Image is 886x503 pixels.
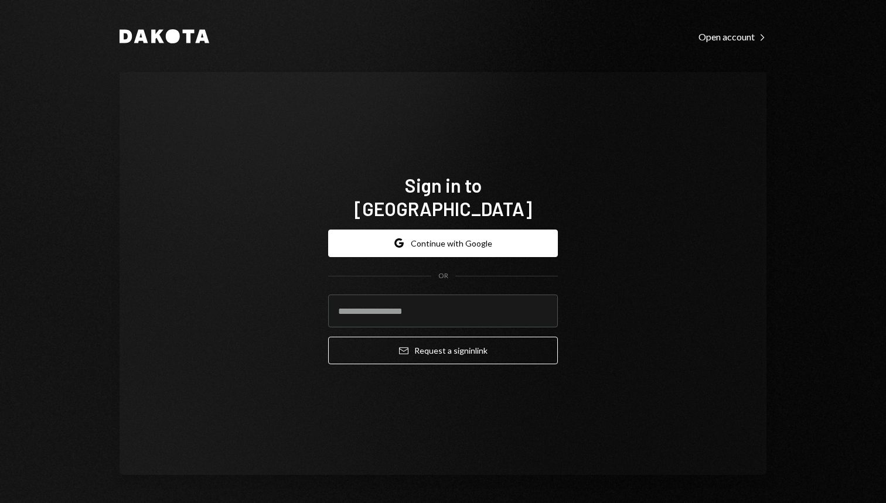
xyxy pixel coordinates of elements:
button: Continue with Google [328,230,558,257]
a: Open account [698,30,766,43]
h1: Sign in to [GEOGRAPHIC_DATA] [328,173,558,220]
button: Request a signinlink [328,337,558,364]
div: Open account [698,31,766,43]
div: OR [438,271,448,281]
